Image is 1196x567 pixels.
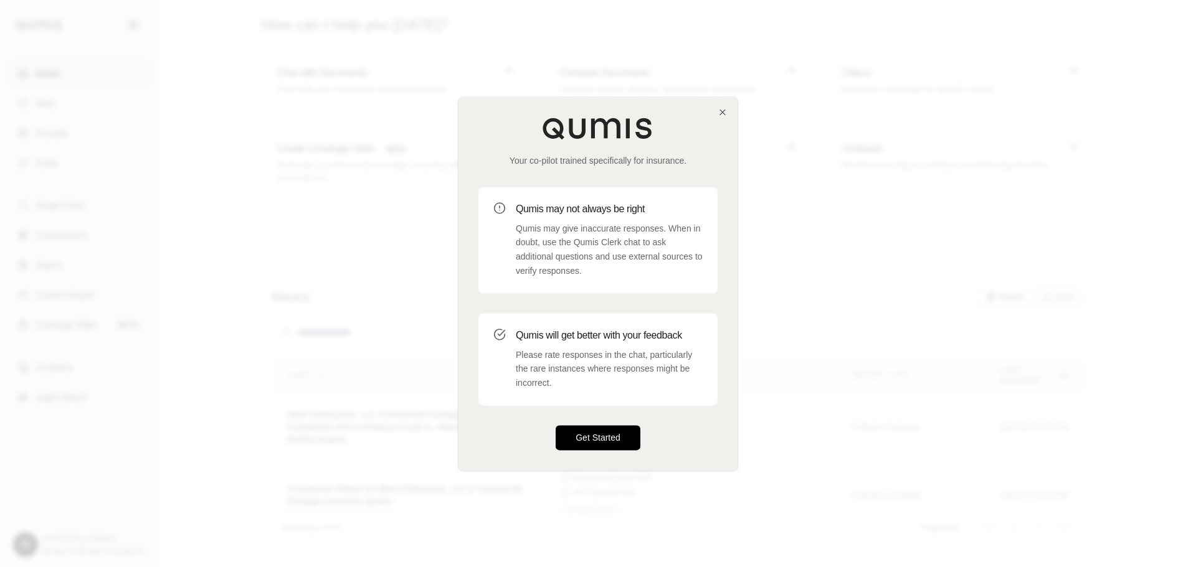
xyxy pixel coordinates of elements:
h3: Qumis may not always be right [516,202,703,217]
p: Please rate responses in the chat, particularly the rare instances where responses might be incor... [516,348,703,390]
h3: Qumis will get better with your feedback [516,328,703,343]
p: Qumis may give inaccurate responses. When in doubt, use the Qumis Clerk chat to ask additional qu... [516,222,703,278]
button: Get Started [556,425,640,450]
img: Qumis Logo [542,117,654,139]
p: Your co-pilot trained specifically for insurance. [478,154,718,167]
